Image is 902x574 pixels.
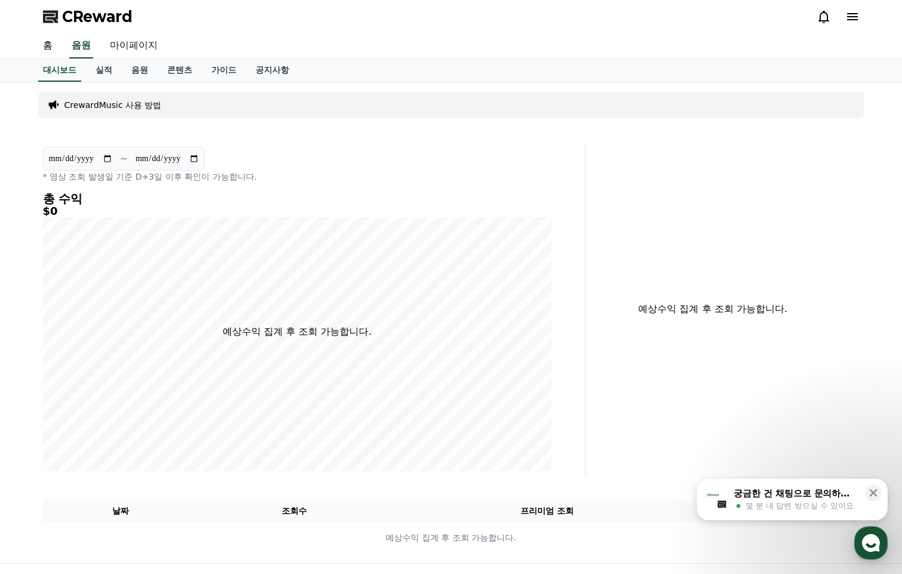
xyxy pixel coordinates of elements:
[43,192,552,205] h4: 총 수익
[38,59,81,82] a: 대시보드
[154,378,229,408] a: 설정
[43,171,552,183] p: * 영상 조회 발생일 기준 D+3일 이후 확인이 가능합니다.
[4,378,79,408] a: 홈
[69,33,93,58] a: 음원
[43,205,552,217] h5: $0
[33,33,62,58] a: 홈
[86,59,122,82] a: 실적
[120,152,128,166] p: ~
[158,59,202,82] a: 콘텐츠
[100,33,167,58] a: 마이페이지
[595,302,831,316] p: 예상수익 집계 후 조회 가능합니다.
[109,397,124,406] span: 대화
[122,59,158,82] a: 음원
[43,500,199,522] th: 날짜
[64,99,162,111] a: CrewardMusic 사용 방법
[390,500,704,522] th: 프리미엄 조회
[43,7,133,26] a: CReward
[202,59,246,82] a: 가이드
[79,378,154,408] a: 대화
[62,7,133,26] span: CReward
[38,396,45,406] span: 홈
[246,59,298,82] a: 공지사항
[198,500,390,522] th: 조회수
[223,325,371,339] p: 예상수익 집계 후 조회 가능합니다.
[44,532,859,544] p: 예상수익 집계 후 조회 가능합니다.
[184,396,199,406] span: 설정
